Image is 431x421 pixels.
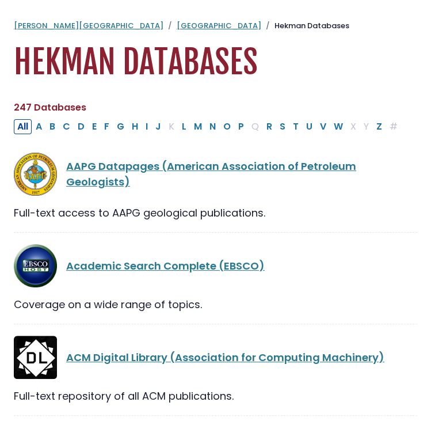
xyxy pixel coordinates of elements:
button: Filter Results G [113,119,128,134]
a: AAPG Datapages (American Association of Petroleum Geologists) [66,159,356,189]
button: Filter Results F [101,119,113,134]
span: 247 Databases [14,101,86,114]
a: Academic Search Complete (EBSCO) [66,259,265,273]
h1: Hekman Databases [14,43,417,82]
button: Filter Results R [263,119,276,134]
button: Filter Results L [178,119,190,134]
div: Alpha-list to filter by first letter of database name [14,119,402,133]
button: Filter Results V [316,119,330,134]
button: Filter Results O [220,119,234,134]
button: Filter Results J [152,119,165,134]
button: All [14,119,32,134]
button: Filter Results M [190,119,205,134]
li: Hekman Databases [261,20,349,32]
button: Filter Results I [142,119,151,134]
button: Filter Results C [59,119,74,134]
button: Filter Results P [235,119,247,134]
a: ACM Digital Library (Association for Computing Machinery) [66,350,384,365]
a: [PERSON_NAME][GEOGRAPHIC_DATA] [14,20,163,31]
button: Filter Results A [32,119,45,134]
button: Filter Results U [303,119,316,134]
nav: breadcrumb [14,20,417,32]
button: Filter Results B [46,119,59,134]
button: Filter Results T [289,119,302,134]
button: Filter Results H [128,119,142,134]
button: Filter Results E [89,119,100,134]
button: Filter Results Z [373,119,386,134]
a: [GEOGRAPHIC_DATA] [177,20,261,31]
div: Coverage on a wide range of topics. [14,297,417,312]
div: Full-text repository of all ACM publications. [14,388,417,404]
button: Filter Results D [74,119,88,134]
button: Filter Results N [206,119,219,134]
button: Filter Results W [330,119,346,134]
div: Full-text access to AAPG geological publications. [14,205,417,221]
button: Filter Results S [276,119,289,134]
